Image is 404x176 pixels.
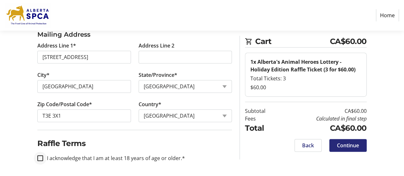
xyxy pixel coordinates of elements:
label: I acknowledge that I am at least 18 years of age or older.* [43,154,185,162]
label: State/Province* [139,71,177,79]
h2: Raffle Terms [37,138,232,149]
div: $60.00 [250,84,361,91]
h3: Mailing Address [37,30,232,39]
button: Back [294,139,322,152]
td: CA$60.00 [280,107,367,115]
td: Subtotal [245,107,280,115]
input: Address [37,51,131,63]
div: Total Tickets: 3 [250,75,361,82]
span: Continue [337,142,359,149]
button: Continue [329,139,367,152]
label: Country* [139,100,161,108]
label: City* [37,71,50,79]
td: Fees [245,115,280,122]
input: Zip or Postal Code [37,109,131,122]
span: CA$60.00 [330,36,367,47]
label: Zip Code/Postal Code* [37,100,92,108]
a: Home [376,9,399,21]
span: Cart [255,36,330,47]
label: Address Line 1* [37,42,76,49]
strong: 1x Alberta's Animal Heroes Lottery - Holiday Edition Raffle Ticket (3 for $60.00) [250,58,355,73]
td: CA$60.00 [280,122,367,134]
td: Calculated in final step [280,115,367,122]
label: Address Line 2 [139,42,174,49]
img: Alberta SPCA's Logo [5,3,50,28]
span: Back [302,142,314,149]
input: City [37,80,131,93]
td: Total [245,122,280,134]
